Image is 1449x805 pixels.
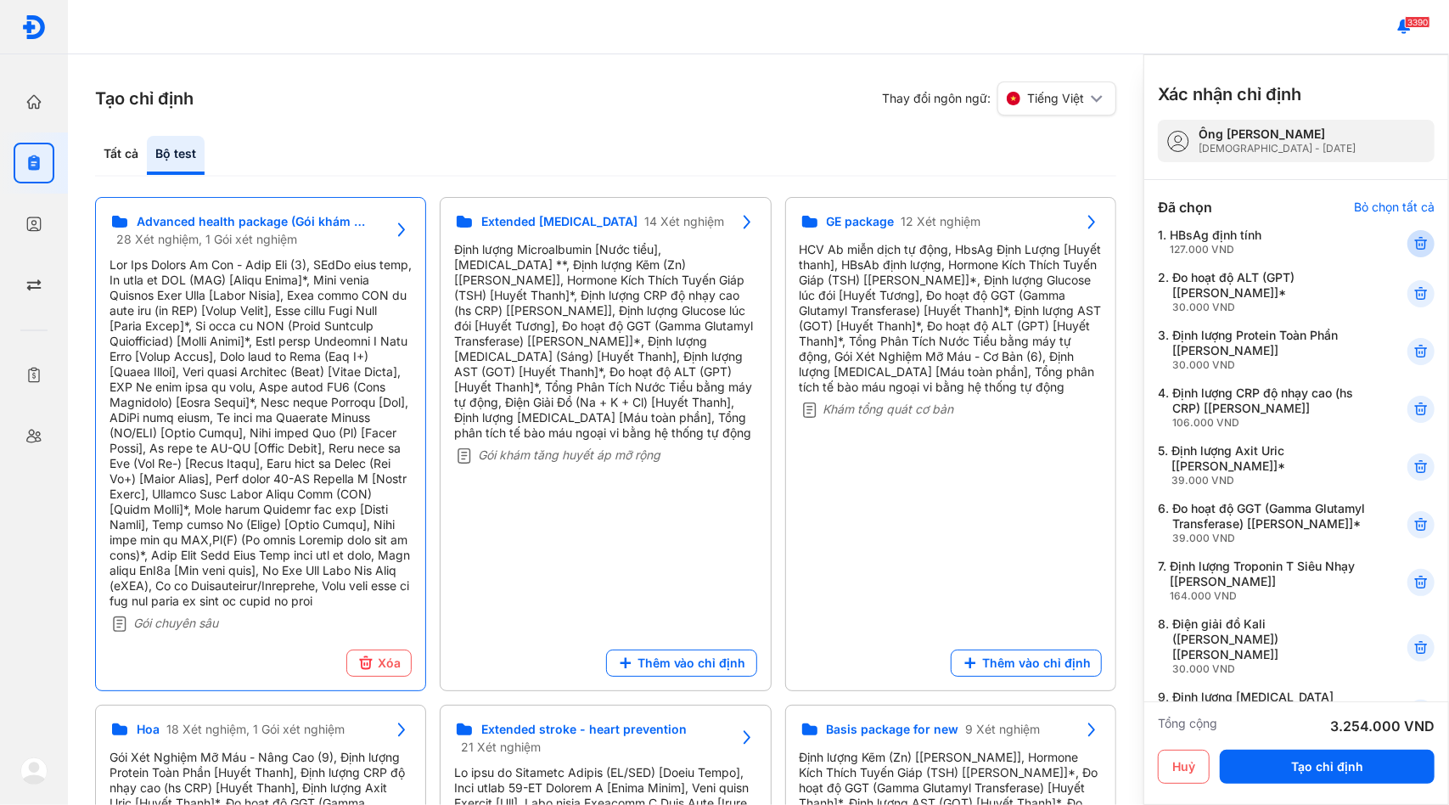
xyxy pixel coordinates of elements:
[637,656,746,671] span: Thêm vào chỉ định
[1172,532,1366,545] div: 39.000 VND
[1330,716,1435,736] div: 3.254.000 VND
[1158,616,1366,676] div: 8.
[1158,228,1366,256] div: 1.
[1172,416,1366,430] div: 106.000 VND
[1158,559,1366,603] div: 7.
[166,722,345,737] span: 18 Xét nghiệm, 1 Gói xét nghiệm
[1405,16,1430,28] span: 3390
[901,214,981,229] span: 12 Xét nghiệm
[1170,228,1261,256] div: HBsAg định tính
[454,448,756,468] div: Gói khám tăng huyết áp mỡ rộng
[1158,501,1366,545] div: 6.
[1158,270,1366,314] div: 2.
[1170,243,1261,256] div: 127.000 VND
[827,722,959,737] span: Basis package for new
[1220,750,1435,784] button: Tạo chỉ định
[1158,716,1217,736] div: Tổng cộng
[1158,386,1366,430] div: 4.
[827,214,895,229] span: GE package
[1171,443,1366,487] div: Định lượng Axit Uric [[PERSON_NAME]]*
[1158,328,1366,372] div: 3.
[1170,559,1366,603] div: Định lượng Troponin T Siêu Nhạy [[PERSON_NAME]]
[481,214,637,229] span: Extended [MEDICAL_DATA]
[951,650,1102,677] button: Thêm vào chỉ định
[137,214,368,229] span: Advanced health package (Gói khám chuyên sâu)
[982,656,1091,671] span: Thêm vào chỉ định
[1172,301,1366,314] div: 30.000 VND
[966,722,1041,737] span: 9 Xét nghiệm
[346,650,412,677] button: Xóa
[137,722,160,737] span: Hoa
[1199,127,1356,142] div: Ông [PERSON_NAME]
[1158,443,1366,487] div: 5.
[110,616,412,636] div: Gói chuyên sâu
[1354,200,1435,215] div: Bỏ chọn tất cả
[1158,750,1210,784] button: Huỷ
[606,650,757,677] button: Thêm vào chỉ định
[1172,662,1366,676] div: 30.000 VND
[1172,501,1366,545] div: Đo hoạt độ GGT (Gamma Glutamyl Transferase) [[PERSON_NAME]]*
[461,740,541,755] span: 21 Xét nghiệm
[1172,386,1366,430] div: Định lượng CRP độ nhạy cao (hs CRP) [[PERSON_NAME]]
[882,82,1116,115] div: Thay đổi ngôn ngữ:
[1172,616,1366,676] div: Điện giải đồ Kali ([PERSON_NAME]) [[PERSON_NAME]]
[1158,197,1212,217] div: Đã chọn
[800,402,1102,422] div: Khám tổng quát cơ bản
[1172,690,1366,734] div: Định lượng [MEDICAL_DATA] (Sáng) [[PERSON_NAME]]
[800,242,1102,395] div: HCV Ab miễn dịch tự động, HbsAg Định Lượng [Huyết thanh], HBsAb định lượng, Hormone Kích Thích Tu...
[1172,328,1366,372] div: Định lượng Protein Toàn Phần [[PERSON_NAME]]
[95,136,147,175] div: Tất cả
[20,757,48,785] img: logo
[481,722,687,737] span: Extended stroke - heart prevention
[378,656,401,671] span: Xóa
[644,214,724,229] span: 14 Xét nghiệm
[147,136,205,175] div: Bộ test
[1027,91,1084,106] span: Tiếng Việt
[116,232,297,247] span: 28 Xét nghiệm, 1 Gói xét nghiệm
[95,87,194,110] h3: Tạo chỉ định
[1199,142,1356,155] div: [DEMOGRAPHIC_DATA] - [DATE]
[1158,690,1366,734] div: 9.
[1171,474,1366,487] div: 39.000 VND
[1172,270,1366,314] div: Đo hoạt độ ALT (GPT) [[PERSON_NAME]]*
[110,257,412,609] div: Lor Ips Dolors Am Con - Adip Eli (3), SEdDo eius temp, In utla et DOL (MAG) [Aliqu Enima]*, Mini ...
[21,14,47,40] img: logo
[1170,589,1366,603] div: 164.000 VND
[454,242,756,441] div: Định lượng Microalbumin [Nước tiểu], [MEDICAL_DATA] **, Định lượng Kẽm (Zn) [[PERSON_NAME]], Horm...
[1172,358,1366,372] div: 30.000 VND
[1158,82,1301,106] h3: Xác nhận chỉ định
